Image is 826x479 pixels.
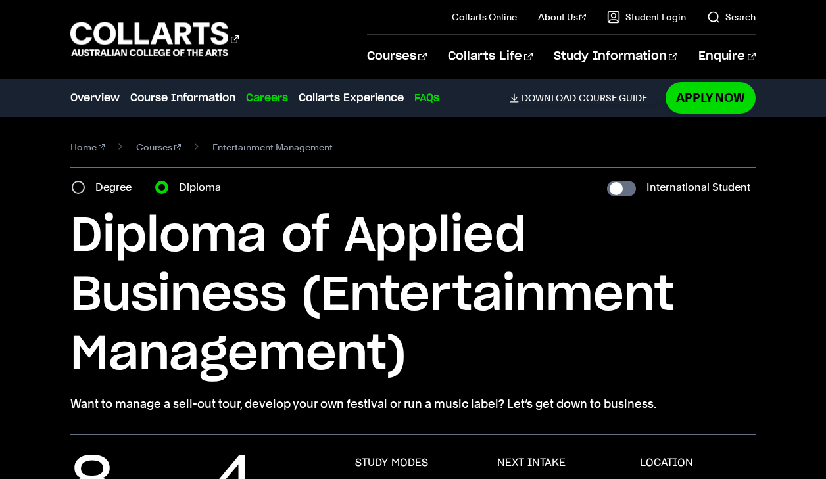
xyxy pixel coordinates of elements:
[448,35,533,78] a: Collarts Life
[179,178,229,196] label: Diploma
[70,138,105,156] a: Home
[640,456,693,469] h3: LOCATION
[538,11,587,24] a: About Us
[522,92,576,104] span: Download
[70,395,756,413] p: Want to manage a sell-out tour, develop your own festival or run a music label? Let’s get down to...
[414,90,439,106] a: FAQs
[452,11,517,24] a: Collarts Online
[707,11,756,24] a: Search
[698,35,756,78] a: Enquire
[70,207,756,384] h1: Diploma of Applied Business (Entertainment Management)
[367,35,427,78] a: Courses
[497,456,566,469] h3: NEXT INTAKE
[136,138,181,156] a: Courses
[299,90,404,106] a: Collarts Experience
[666,82,756,113] a: Apply Now
[70,90,120,106] a: Overview
[70,20,239,58] div: Go to homepage
[607,11,686,24] a: Student Login
[554,35,677,78] a: Study Information
[646,178,750,196] label: International Student
[510,92,658,104] a: DownloadCourse Guide
[95,178,139,196] label: Degree
[212,138,333,156] span: Entertainment Management
[355,456,428,469] h3: STUDY MODES
[130,90,235,106] a: Course Information
[246,90,288,106] a: Careers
